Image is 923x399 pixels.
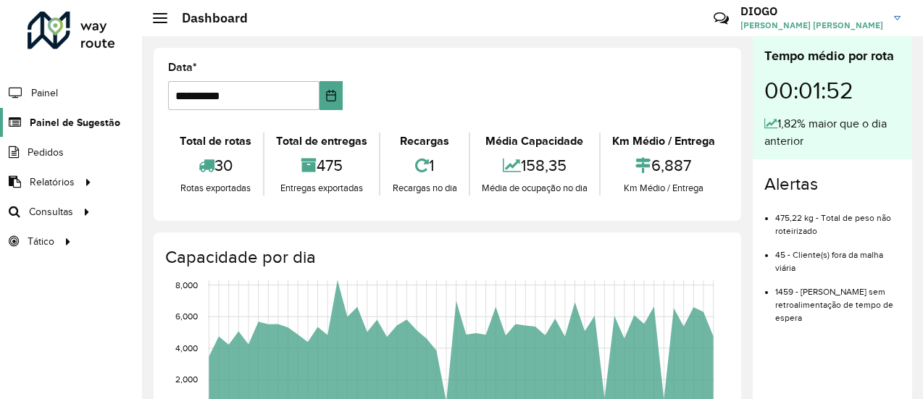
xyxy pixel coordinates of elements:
[384,133,464,150] div: Recargas
[764,174,901,195] h4: Alertas
[175,375,198,385] text: 2,000
[740,19,883,32] span: [PERSON_NAME] [PERSON_NAME]
[764,115,901,150] div: 1,82% maior que o dia anterior
[28,234,54,249] span: Tático
[775,274,901,324] li: 1459 - [PERSON_NAME] sem retroalimentação de tempo de espera
[268,133,375,150] div: Total de entregas
[29,204,73,219] span: Consultas
[775,238,901,274] li: 45 - Cliente(s) fora da malha viária
[604,150,723,181] div: 6,887
[706,3,737,34] a: Contato Rápido
[384,150,464,181] div: 1
[168,59,197,76] label: Data
[319,81,343,110] button: Choose Date
[268,181,375,196] div: Entregas exportadas
[384,181,464,196] div: Recargas no dia
[268,150,375,181] div: 475
[172,181,259,196] div: Rotas exportadas
[474,133,596,150] div: Média Capacidade
[474,181,596,196] div: Média de ocupação no dia
[474,150,596,181] div: 158,35
[165,247,727,268] h4: Capacidade por dia
[31,85,58,101] span: Painel
[764,46,901,66] div: Tempo médio por rota
[172,150,259,181] div: 30
[28,145,64,160] span: Pedidos
[740,4,883,18] h3: DIOGO
[604,181,723,196] div: Km Médio / Entrega
[167,10,248,26] h2: Dashboard
[30,115,120,130] span: Painel de Sugestão
[175,343,198,353] text: 4,000
[775,201,901,238] li: 475,22 kg - Total de peso não roteirizado
[172,133,259,150] div: Total de rotas
[30,175,75,190] span: Relatórios
[764,66,901,115] div: 00:01:52
[175,311,198,321] text: 6,000
[604,133,723,150] div: Km Médio / Entrega
[175,280,198,290] text: 8,000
